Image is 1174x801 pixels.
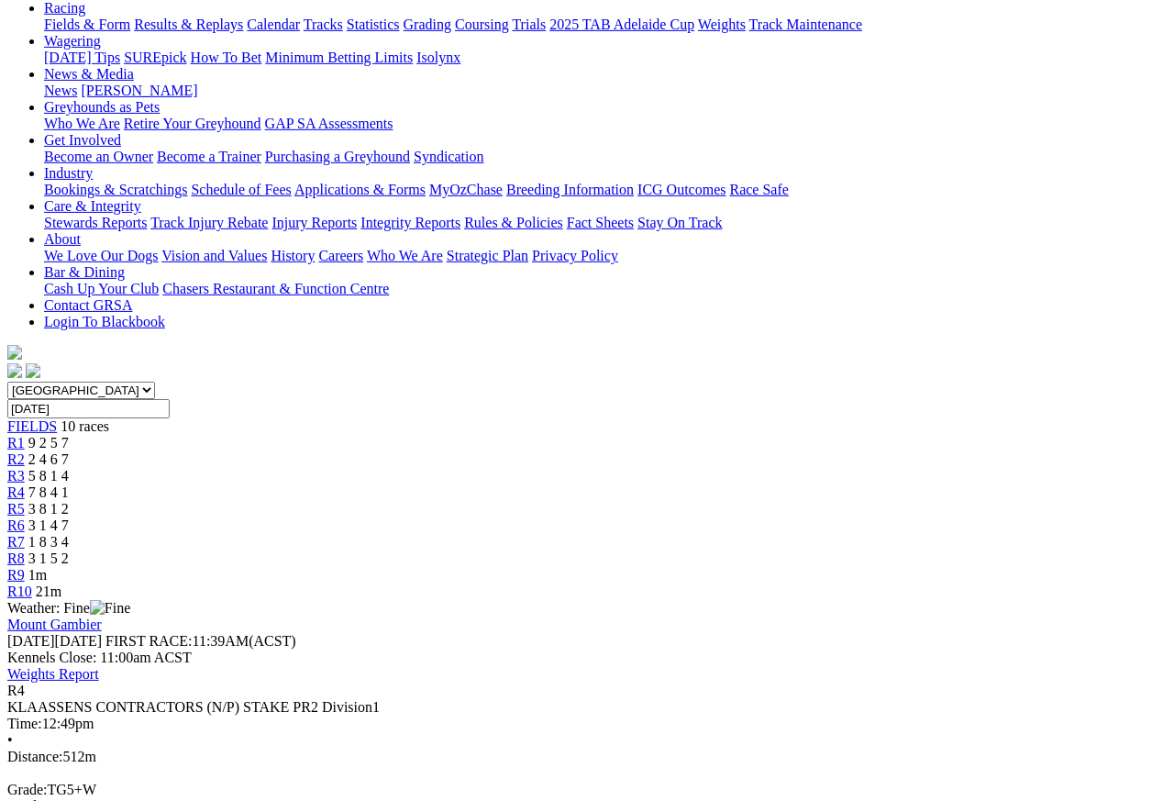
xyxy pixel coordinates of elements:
a: Purchasing a Greyhound [265,149,410,164]
a: Fact Sheets [567,215,634,230]
a: Track Injury Rebate [150,215,268,230]
a: Track Maintenance [749,17,862,32]
div: Wagering [44,50,1167,66]
span: 11:39AM(ACST) [105,633,296,649]
span: 3 1 5 2 [28,551,69,566]
a: Strategic Plan [447,248,528,263]
a: R2 [7,451,25,467]
a: Login To Blackbook [44,314,165,329]
a: Coursing [455,17,509,32]
a: Trials [512,17,546,32]
a: R1 [7,435,25,451]
a: Breeding Information [506,182,634,197]
div: 12:49pm [7,716,1167,732]
a: Stay On Track [637,215,722,230]
a: Wagering [44,33,101,49]
a: About [44,231,81,247]
a: Integrity Reports [360,215,460,230]
a: Bookings & Scratchings [44,182,187,197]
a: Care & Integrity [44,198,141,214]
a: Statistics [347,17,400,32]
a: GAP SA Assessments [265,116,393,131]
a: Contact GRSA [44,297,132,313]
img: twitter.svg [26,363,40,378]
span: R3 [7,468,25,484]
a: Stewards Reports [44,215,147,230]
a: Retire Your Greyhound [124,116,261,131]
span: FIRST RACE: [105,633,192,649]
span: [DATE] [7,633,55,649]
a: History [271,248,315,263]
span: 9 2 5 7 [28,435,69,451]
a: Weights Report [7,666,99,682]
div: Industry [44,182,1167,198]
span: R4 [7,683,25,698]
a: Industry [44,165,93,181]
a: Results & Replays [134,17,243,32]
a: Chasers Restaurant & Function Centre [162,281,389,296]
span: 21m [36,584,61,599]
span: Weather: Fine [7,600,130,616]
a: R10 [7,584,32,599]
div: Get Involved [44,149,1167,165]
a: Careers [318,248,363,263]
a: Who We Are [367,248,443,263]
div: Greyhounds as Pets [44,116,1167,132]
a: Weights [698,17,746,32]
a: Get Involved [44,132,121,148]
div: Racing [44,17,1167,33]
a: R4 [7,484,25,500]
a: Minimum Betting Limits [265,50,413,65]
div: News & Media [44,83,1167,99]
span: Distance: [7,749,62,764]
span: 1m [28,567,47,583]
a: R7 [7,534,25,550]
a: R6 [7,517,25,533]
a: How To Bet [191,50,262,65]
a: Syndication [414,149,483,164]
div: 512m [7,749,1167,765]
span: • [7,732,13,748]
a: News & Media [44,66,134,82]
input: Select date [7,399,170,418]
a: Tracks [304,17,343,32]
a: 2025 TAB Adelaide Cup [549,17,694,32]
a: Calendar [247,17,300,32]
a: News [44,83,77,98]
a: MyOzChase [429,182,503,197]
a: ICG Outcomes [637,182,725,197]
a: [PERSON_NAME] [81,83,197,98]
a: Fields & Form [44,17,130,32]
a: Mount Gambier [7,617,102,632]
a: Who We Are [44,116,120,131]
a: Become a Trainer [157,149,261,164]
a: R5 [7,501,25,517]
span: 3 1 4 7 [28,517,69,533]
a: Applications & Forms [294,182,426,197]
div: Care & Integrity [44,215,1167,231]
span: 7 8 4 1 [28,484,69,500]
a: R9 [7,567,25,583]
a: FIELDS [7,418,57,434]
span: R8 [7,551,25,566]
a: Become an Owner [44,149,153,164]
a: Cash Up Your Club [44,281,159,296]
img: Fine [90,600,130,617]
a: Privacy Policy [532,248,618,263]
a: Bar & Dining [44,264,125,280]
span: 10 races [61,418,109,434]
a: Vision and Values [161,248,267,263]
a: SUREpick [124,50,186,65]
div: KLAASSENS CONTRACTORS (N/P) STAKE PR2 Division1 [7,699,1167,716]
a: Race Safe [729,182,788,197]
a: Greyhounds as Pets [44,99,160,115]
span: 1 8 3 4 [28,534,69,550]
